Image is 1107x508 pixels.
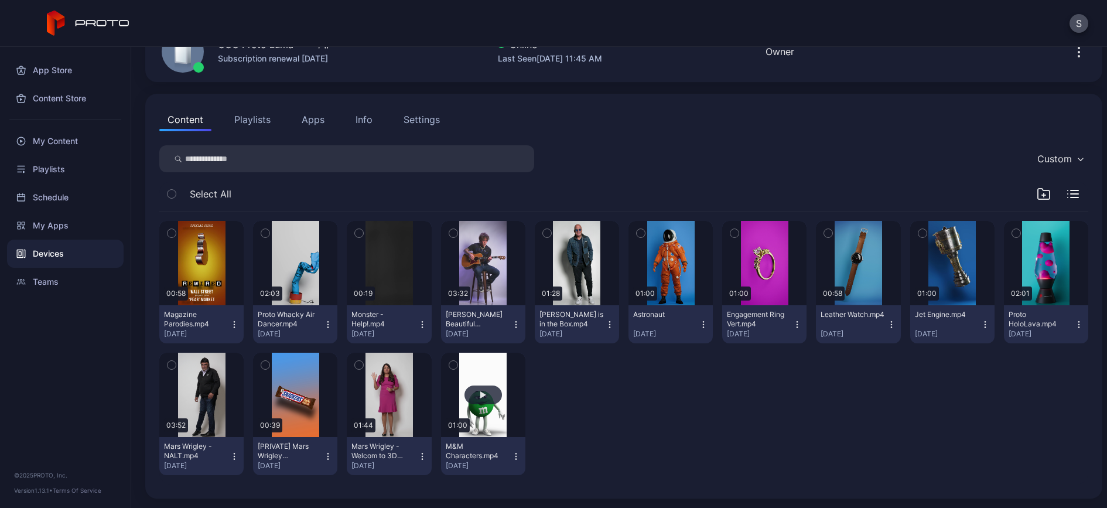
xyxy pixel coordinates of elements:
a: App Store [7,56,124,84]
div: Mars Wrigley - NALT.mp4 [164,442,228,461]
div: [DATE] [446,461,511,471]
div: Owner [766,45,794,59]
div: [DATE] [164,461,230,471]
div: Proto HoloLava.mp4 [1009,310,1073,329]
div: [DATE] [258,329,323,339]
div: Leather Watch.mp4 [821,310,885,319]
div: Info [356,112,373,127]
div: [DATE] [915,329,980,339]
div: [PRIVATE] Mars Wrigley Products.mp4 [258,442,322,461]
div: [DATE] [539,329,605,339]
div: [DATE] [351,461,417,471]
div: Monster - Help!.mp4 [351,310,416,329]
button: Leather Watch.mp4[DATE] [816,305,900,343]
button: Proto Whacky Air Dancer.mp4[DATE] [253,305,337,343]
div: [DATE] [446,329,511,339]
div: Engagement Ring Vert.mp4 [727,310,791,329]
button: Proto HoloLava.mp4[DATE] [1004,305,1088,343]
div: Jet Engine.mp4 [915,310,979,319]
button: Jet Engine.mp4[DATE] [910,305,995,343]
button: S [1070,14,1088,33]
button: [PERSON_NAME] is in the Box.mp4[DATE] [535,305,619,343]
button: Engagement Ring Vert.mp4[DATE] [722,305,807,343]
button: Apps [293,108,333,131]
div: [DATE] [727,329,792,339]
button: Mars Wrigley - Welcom to 3D Innovation.mp4[DATE] [347,437,431,475]
div: [DATE] [258,461,323,471]
div: Proto Whacky Air Dancer.mp4 [258,310,322,329]
button: Custom [1031,145,1088,172]
a: Devices [7,240,124,268]
button: Magazine Parodies.mp4[DATE] [159,305,244,343]
button: Astronaut[DATE] [628,305,713,343]
a: Playlists [7,155,124,183]
div: Last Seen [DATE] 11:45 AM [498,52,602,66]
button: [PERSON_NAME] Beautiful Disaster.mp4[DATE] [441,305,525,343]
button: Content [159,108,211,131]
button: M&M Characters.mp4[DATE] [441,437,525,475]
a: My Content [7,127,124,155]
button: [PRIVATE] Mars Wrigley Products.mp4[DATE] [253,437,337,475]
div: [DATE] [1009,329,1074,339]
a: Terms Of Service [53,487,101,494]
span: Select All [190,187,231,201]
a: Schedule [7,183,124,212]
button: Playlists [226,108,279,131]
a: Teams [7,268,124,296]
span: Version 1.13.1 • [14,487,53,494]
div: M&M Characters.mp4 [446,442,510,461]
button: Monster - Help!.mp4[DATE] [347,305,431,343]
div: Magazine Parodies.mp4 [164,310,228,329]
div: Custom [1037,153,1072,165]
a: Content Store [7,84,124,112]
div: Howie Mandel is in the Box.mp4 [539,310,604,329]
div: [DATE] [633,329,699,339]
div: Mars Wrigley - Welcom to 3D Innovation.mp4 [351,442,416,461]
a: My Apps [7,212,124,240]
button: Settings [395,108,448,131]
div: [DATE] [821,329,886,339]
div: Billy Morrison's Beautiful Disaster.mp4 [446,310,510,329]
div: Astronaut [633,310,698,319]
div: Settings [404,112,440,127]
button: Mars Wrigley - NALT.mp4[DATE] [159,437,244,475]
button: Info [347,108,381,131]
div: © 2025 PROTO, Inc. [14,471,117,480]
div: [DATE] [164,329,230,339]
div: Subscription renewal [DATE] [218,52,328,66]
div: [DATE] [351,329,417,339]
